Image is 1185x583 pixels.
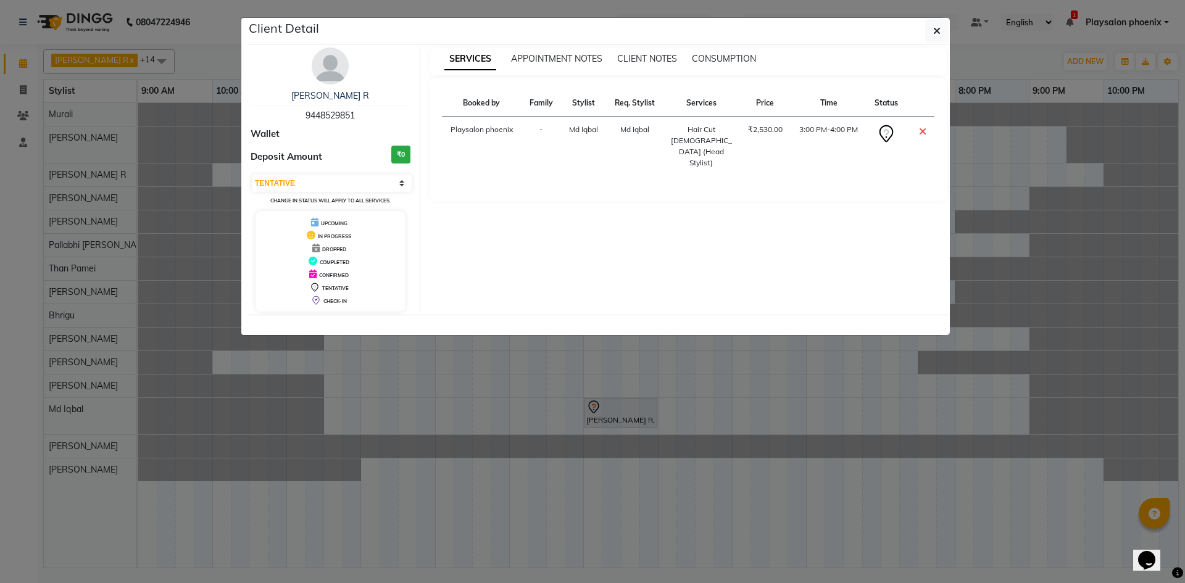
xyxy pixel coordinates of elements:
span: CONSUMPTION [692,53,756,64]
span: Deposit Amount [251,150,322,164]
span: CLIENT NOTES [617,53,677,64]
div: Hair Cut [DEMOGRAPHIC_DATA] (Head Stylist) [670,124,732,168]
h3: ₹0 [391,146,410,163]
div: ₹2,530.00 [747,124,783,135]
td: - [522,117,561,176]
td: Playsalon phoenix [442,117,522,176]
span: SERVICES [444,48,496,70]
span: CONFIRMED [319,272,349,278]
th: Time [791,90,867,117]
small: Change in status will apply to all services. [270,197,391,204]
th: Status [867,90,906,117]
span: UPCOMING [321,220,347,226]
span: APPOINTMENT NOTES [511,53,602,64]
img: avatar [312,48,349,85]
td: 3:00 PM-4:00 PM [791,117,867,176]
span: COMPLETED [320,259,349,265]
span: IN PROGRESS [318,233,351,239]
h5: Client Detail [249,19,319,38]
th: Family [522,90,561,117]
a: [PERSON_NAME] R [291,90,369,101]
th: Req. Stylist [606,90,663,117]
span: 9448529851 [306,110,355,121]
span: Wallet [251,127,280,141]
th: Booked by [442,90,522,117]
span: TENTATIVE [322,285,349,291]
iframe: chat widget [1133,534,1173,571]
th: Services [663,90,739,117]
span: Md Iqbal [569,125,598,134]
span: DROPPED [322,246,346,252]
span: CHECK-IN [323,298,347,304]
th: Stylist [561,90,606,117]
th: Price [739,90,791,117]
span: Md Iqbal [620,125,649,134]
